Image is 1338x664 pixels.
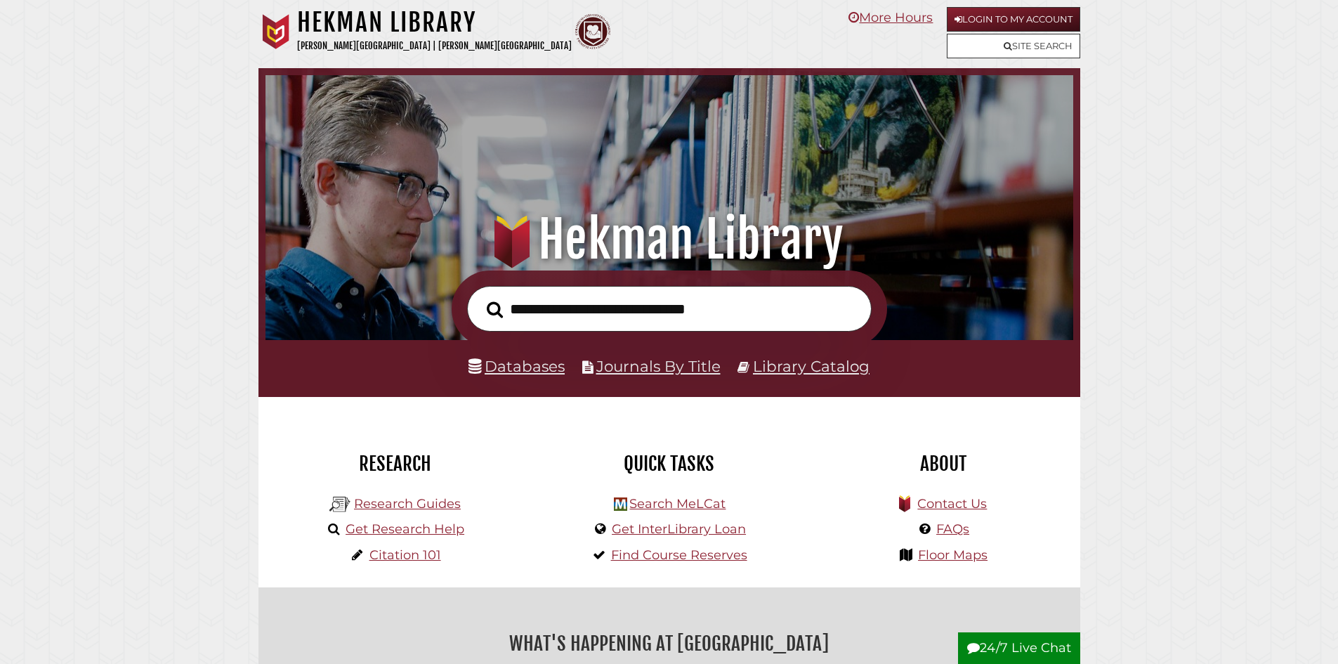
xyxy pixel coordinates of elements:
a: Site Search [947,34,1080,58]
button: Search [480,297,510,323]
a: Library Catalog [753,357,870,375]
h2: Research [269,452,522,476]
a: Citation 101 [369,547,441,563]
h1: Hekman Library [297,7,572,38]
i: Search [487,301,503,318]
h1: Hekman Library [285,209,1053,271]
h2: Quick Tasks [543,452,796,476]
a: Databases [468,357,565,375]
a: Login to My Account [947,7,1080,32]
a: Get Research Help [346,521,464,537]
a: Get InterLibrary Loan [612,521,746,537]
h2: About [817,452,1070,476]
a: More Hours [848,10,933,25]
h2: What's Happening at [GEOGRAPHIC_DATA] [269,627,1070,660]
a: Research Guides [354,496,461,512]
a: Find Course Reserves [611,547,747,563]
p: [PERSON_NAME][GEOGRAPHIC_DATA] | [PERSON_NAME][GEOGRAPHIC_DATA] [297,38,572,54]
img: Hekman Library Logo [614,497,627,511]
a: Journals By Title [596,357,721,375]
img: Calvin University [258,14,294,49]
img: Calvin Theological Seminary [575,14,610,49]
a: Search MeLCat [629,496,726,512]
a: Contact Us [917,496,987,512]
a: FAQs [936,521,969,537]
a: Floor Maps [918,547,988,563]
img: Hekman Library Logo [329,494,350,515]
